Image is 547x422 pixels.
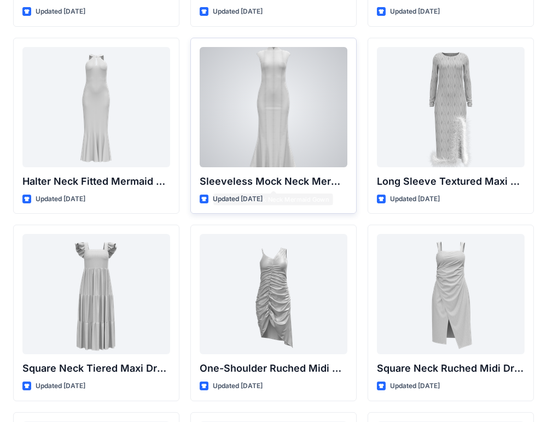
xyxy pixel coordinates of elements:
a: Halter Neck Fitted Mermaid Gown with Keyhole Detail [22,47,170,167]
p: Long Sleeve Textured Maxi Dress with Feather Hem [377,174,525,189]
p: Sleeveless Mock Neck Mermaid Gown [200,174,347,189]
p: One-Shoulder Ruched Midi Dress with Asymmetrical Hem [200,361,347,376]
p: Square Neck Tiered Maxi Dress with Ruffle Sleeves [22,361,170,376]
p: Updated [DATE] [213,194,263,205]
a: Square Neck Tiered Maxi Dress with Ruffle Sleeves [22,234,170,354]
p: Updated [DATE] [36,194,85,205]
p: Updated [DATE] [213,380,263,392]
p: Updated [DATE] [36,380,85,392]
p: Updated [DATE] [213,6,263,17]
p: Updated [DATE] [36,6,85,17]
p: Updated [DATE] [390,380,440,392]
p: Square Neck Ruched Midi Dress with Asymmetrical Hem [377,361,525,376]
p: Halter Neck Fitted Mermaid Gown with Keyhole Detail [22,174,170,189]
p: Updated [DATE] [390,194,440,205]
a: Sleeveless Mock Neck Mermaid Gown [200,47,347,167]
a: Square Neck Ruched Midi Dress with Asymmetrical Hem [377,234,525,354]
a: One-Shoulder Ruched Midi Dress with Asymmetrical Hem [200,234,347,354]
p: Updated [DATE] [390,6,440,17]
a: Long Sleeve Textured Maxi Dress with Feather Hem [377,47,525,167]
